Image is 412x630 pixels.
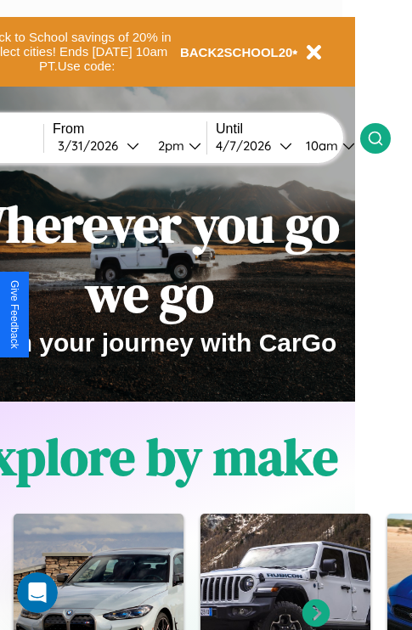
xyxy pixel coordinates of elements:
b: BACK2SCHOOL20 [180,45,293,59]
div: 2pm [150,138,189,154]
iframe: Intercom live chat [17,572,58,613]
label: From [53,121,206,137]
div: 10am [297,138,342,154]
div: 3 / 31 / 2026 [58,138,127,154]
button: 3/31/2026 [53,137,144,155]
div: 4 / 7 / 2026 [216,138,279,154]
button: 2pm [144,137,206,155]
label: Until [216,121,360,137]
button: 10am [292,137,360,155]
div: Give Feedback [8,280,20,349]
